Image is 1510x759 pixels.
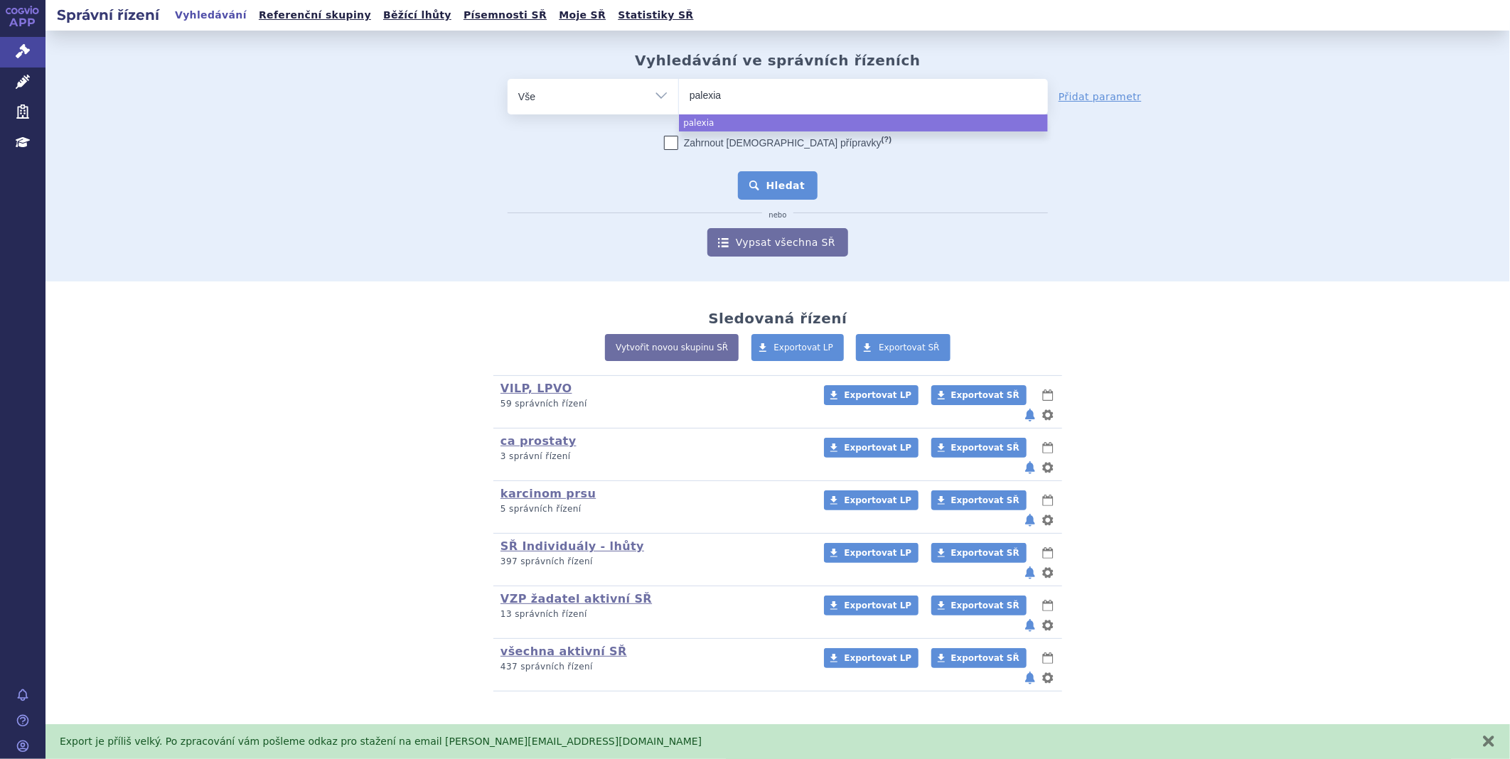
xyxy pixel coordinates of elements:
[1041,439,1055,456] button: lhůty
[1023,459,1037,476] button: notifikace
[844,443,911,453] span: Exportovat LP
[708,310,847,327] h2: Sledovaná řízení
[1041,459,1055,476] button: nastavení
[738,171,818,200] button: Hledat
[1041,597,1055,614] button: lhůty
[774,343,834,352] span: Exportovat LP
[1041,407,1055,424] button: nastavení
[500,434,577,448] a: ca prostaty
[931,490,1027,510] a: Exportovat SŘ
[882,135,891,144] abbr: (?)
[856,334,951,361] a: Exportovat SŘ
[951,548,1019,558] span: Exportovat SŘ
[931,385,1027,405] a: Exportovat SŘ
[171,6,251,25] a: Vyhledávání
[844,390,911,400] span: Exportovat LP
[1482,734,1496,748] button: zavřít
[707,228,848,257] a: Vypsat všechna SŘ
[762,211,794,220] i: nebo
[844,601,911,610] span: Exportovat LP
[605,334,739,361] a: Vytvořit novou skupinu SŘ
[931,648,1027,668] a: Exportovat SŘ
[1041,512,1055,529] button: nastavení
[1059,90,1142,104] a: Přidat parametr
[1041,617,1055,634] button: nastavení
[500,661,805,673] p: 437 správních řízení
[1041,564,1055,581] button: nastavení
[500,645,627,658] a: všechna aktivní SŘ
[500,592,652,605] a: VZP žadatel aktivní SŘ
[879,343,940,352] span: Exportovat SŘ
[824,543,919,563] a: Exportovat LP
[931,438,1027,458] a: Exportovat SŘ
[751,334,845,361] a: Exportovat LP
[500,451,805,463] p: 3 správní řízení
[255,6,375,25] a: Referenční skupiny
[1023,564,1037,581] button: notifikace
[500,503,805,515] p: 5 správních řízení
[824,596,919,615] a: Exportovat LP
[1041,650,1055,667] button: lhůty
[824,385,919,405] a: Exportovat LP
[951,653,1019,663] span: Exportovat SŘ
[951,601,1019,610] span: Exportovat SŘ
[951,443,1019,453] span: Exportovat SŘ
[500,608,805,620] p: 13 správních řízení
[824,490,919,510] a: Exportovat LP
[1041,669,1055,687] button: nastavení
[931,543,1027,563] a: Exportovat SŘ
[951,495,1019,505] span: Exportovat SŘ
[931,596,1027,615] a: Exportovat SŘ
[379,6,456,25] a: Běžící lhůty
[635,52,921,69] h2: Vyhledávání ve správních řízeních
[844,495,911,505] span: Exportovat LP
[824,648,919,668] a: Exportovat LP
[500,556,805,568] p: 397 správních řízení
[1041,387,1055,404] button: lhůty
[679,114,1048,131] li: palexia
[1041,544,1055,561] button: lhůty
[844,653,911,663] span: Exportovat LP
[824,438,919,458] a: Exportovat LP
[844,548,911,558] span: Exportovat LP
[1023,512,1037,529] button: notifikace
[459,6,551,25] a: Písemnosti SŘ
[500,398,805,410] p: 59 správních řízení
[500,539,644,553] a: SŘ Individuály - lhůty
[614,6,697,25] a: Statistiky SŘ
[60,734,1467,749] div: Export je příliš velký. Po zpracování vám pošleme odkaz pro stažení na email [PERSON_NAME][EMAIL_...
[555,6,610,25] a: Moje SŘ
[664,136,891,150] label: Zahrnout [DEMOGRAPHIC_DATA] přípravky
[500,382,572,395] a: VILP, LPVO
[45,5,171,25] h2: Správní řízení
[500,487,596,500] a: karcinom prsu
[1023,669,1037,687] button: notifikace
[1023,407,1037,424] button: notifikace
[1023,617,1037,634] button: notifikace
[1041,492,1055,509] button: lhůty
[951,390,1019,400] span: Exportovat SŘ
